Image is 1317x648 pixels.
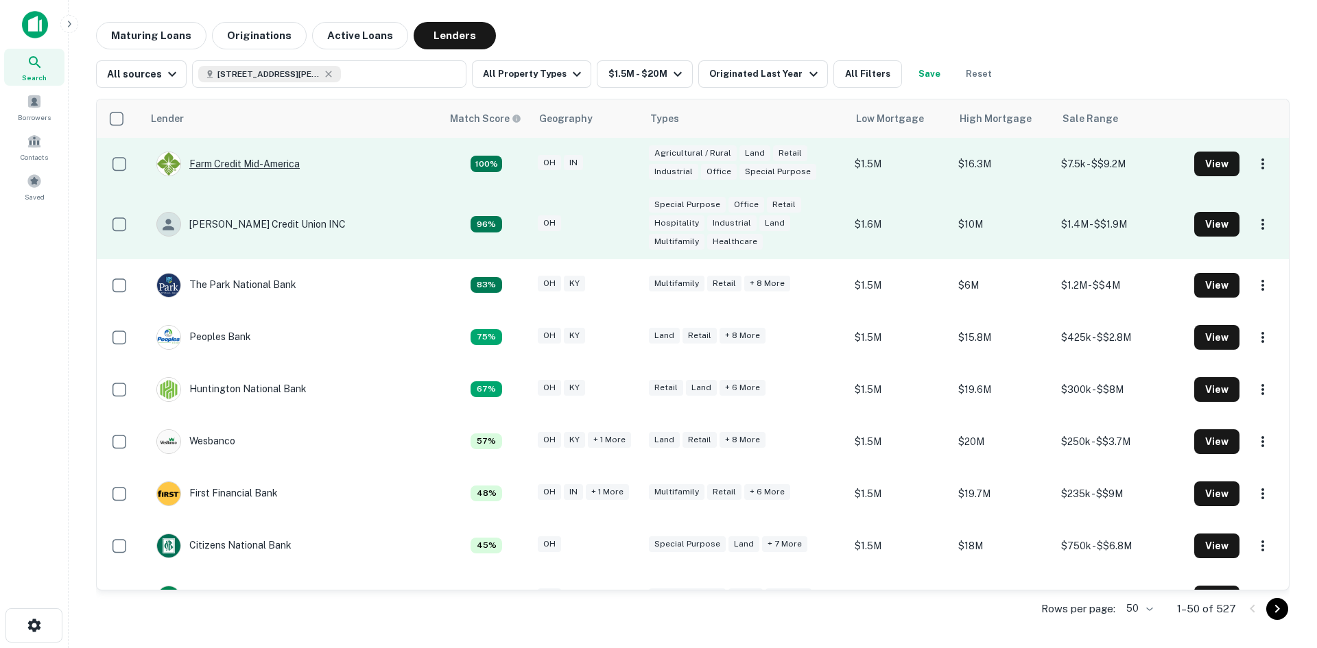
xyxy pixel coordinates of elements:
[538,380,561,396] div: OH
[564,380,585,396] div: KY
[951,520,1054,572] td: $18M
[698,60,827,88] button: Originated Last Year
[649,588,726,604] div: Special Purpose
[649,484,704,500] div: Multifamily
[1054,416,1187,468] td: $250k - $$3.7M
[642,99,849,138] th: Types
[1054,99,1187,138] th: Sale Range
[683,328,717,344] div: Retail
[471,433,502,450] div: Capitalize uses an advanced AI algorithm to match your search with the best lender. The match sco...
[25,191,45,202] span: Saved
[1121,599,1155,619] div: 50
[1194,273,1239,298] button: View
[649,215,704,231] div: Hospitality
[564,328,585,344] div: KY
[212,22,307,49] button: Originations
[538,588,561,604] div: OH
[720,432,766,448] div: + 8 more
[1054,363,1187,416] td: $300k - $$8M
[564,432,585,448] div: KY
[1041,601,1115,617] p: Rows per page:
[157,152,180,176] img: picture
[649,234,704,250] div: Multifamily
[4,49,64,86] a: Search
[833,60,902,88] button: All Filters
[192,60,466,88] button: [STREET_ADDRESS][PERSON_NAME]
[773,145,807,161] div: Retail
[1194,586,1239,610] button: View
[848,190,951,259] td: $1.6M
[1063,110,1118,127] div: Sale Range
[848,138,951,190] td: $1.5M
[728,588,763,604] div: Retail
[538,155,561,171] div: OH
[957,60,1001,88] button: Reset
[588,432,631,448] div: + 1 more
[156,377,307,402] div: Huntington National Bank
[1054,259,1187,311] td: $1.2M - $$4M
[538,276,561,291] div: OH
[157,482,180,505] img: picture
[564,155,583,171] div: IN
[22,11,48,38] img: capitalize-icon.png
[762,536,807,552] div: + 7 more
[744,484,790,500] div: + 6 more
[951,363,1054,416] td: $19.6M
[1054,190,1187,259] td: $1.4M - $$1.9M
[471,216,502,232] div: Capitalize uses an advanced AI algorithm to match your search with the best lender. The match sco...
[848,572,951,624] td: $1.5M
[586,484,629,500] div: + 1 more
[709,66,821,82] div: Originated Last Year
[471,277,502,293] div: Capitalize uses an advanced AI algorithm to match your search with the best lender. The match sco...
[951,311,1054,363] td: $15.8M
[649,328,680,344] div: Land
[143,99,442,138] th: Lender
[156,533,292,558] div: Citizens National Bank
[156,586,259,610] div: Richwood Bank
[18,112,51,123] span: Borrowers
[4,168,64,205] a: Saved
[848,468,951,520] td: $1.5M
[744,276,790,291] div: + 8 more
[156,152,300,176] div: Farm Credit Mid-america
[4,88,64,125] a: Borrowers
[1194,152,1239,176] button: View
[538,432,561,448] div: OH
[951,259,1054,311] td: $6M
[720,380,766,396] div: + 6 more
[471,381,502,398] div: Capitalize uses an advanced AI algorithm to match your search with the best lender. The match sco...
[157,274,180,297] img: picture
[471,485,502,502] div: Capitalize uses an advanced AI algorithm to match your search with the best lender. The match sco...
[960,110,1032,127] div: High Mortgage
[156,429,235,454] div: Wesbanco
[156,481,278,506] div: First Financial Bank
[1194,429,1239,454] button: View
[217,68,320,80] span: [STREET_ADDRESS][PERSON_NAME]
[649,145,737,161] div: Agricultural / Rural
[312,22,408,49] button: Active Loans
[767,197,801,213] div: Retail
[157,586,180,610] img: picture
[951,416,1054,468] td: $20M
[157,378,180,401] img: picture
[472,60,591,88] button: All Property Types
[856,110,924,127] div: Low Mortgage
[22,72,47,83] span: Search
[156,212,346,237] div: [PERSON_NAME] Credit Union INC
[951,468,1054,520] td: $19.7M
[471,156,502,172] div: Capitalize uses an advanced AI algorithm to match your search with the best lender. The match sco...
[157,534,180,557] img: picture
[471,329,502,346] div: Capitalize uses an advanced AI algorithm to match your search with the best lender. The match sco...
[649,276,704,291] div: Multifamily
[107,66,180,82] div: All sources
[564,484,583,500] div: IN
[707,215,757,231] div: Industrial
[538,215,561,231] div: OH
[1266,598,1288,620] button: Go to next page
[683,432,717,448] div: Retail
[564,276,585,291] div: KY
[728,536,759,552] div: Land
